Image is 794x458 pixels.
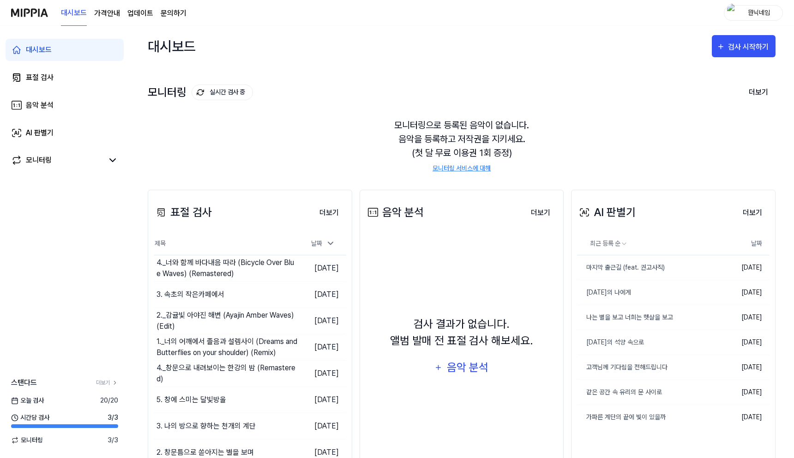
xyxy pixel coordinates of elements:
[148,84,253,100] div: 모니터링
[11,377,37,388] span: 스탠다드
[741,83,776,102] button: 더보기
[577,204,636,221] div: AI 판별기
[154,233,298,255] th: 제목
[26,44,52,55] div: 대시보드
[108,435,118,445] span: 3 / 3
[26,72,54,83] div: 표절 검사
[577,405,716,429] a: 가파른 계단의 끝에 빛이 있을까
[716,330,770,355] td: [DATE]
[577,255,716,280] a: 마지막 출근길 (feat. 권고사직)
[712,35,776,57] button: 검사 시작하기
[96,379,118,387] a: 더보기
[61,0,87,26] a: 대시보드
[6,39,124,61] a: 대시보드
[728,41,771,53] div: 검사 시작하기
[577,412,666,422] div: 가파른 계단의 끝에 빛이 있을까
[156,289,224,300] div: 3. 속초의 작은카페에서
[577,337,644,347] div: [DATE]의 석양 속으로
[6,94,124,116] a: 음악 분석
[577,355,716,380] a: 고객님께 기다림을 전해드립니다
[716,280,770,305] td: [DATE]
[6,66,124,89] a: 표절 검사
[312,204,346,222] button: 더보기
[156,421,256,432] div: 3. 나의 방으로 향하는 천개의 계단
[298,413,346,439] td: [DATE]
[428,356,495,379] button: 음악 분석
[741,7,777,18] div: 뭔닉네임
[298,281,346,307] td: [DATE]
[716,404,770,429] td: [DATE]
[11,155,103,166] a: 모니터링
[577,362,668,372] div: 고객님께 기다림을 전해드립니다
[298,255,346,281] td: [DATE]
[11,413,49,422] span: 시간당 검사
[390,316,533,349] div: 검사 결과가 없습니다. 앨범 발매 전 표절 검사 해보세요.
[724,5,783,21] button: profile뭔닉네임
[445,359,489,376] div: 음악 분석
[735,204,770,222] button: 더보기
[523,204,558,222] button: 더보기
[577,313,673,322] div: 나는 별을 보고 너희는 햇살을 보고
[6,122,124,144] a: AI 판별기
[156,257,298,279] div: 4._너와 함께 바다내음 따라 (Bicycle Over Blue Waves) (Remastered)
[716,380,770,404] td: [DATE]
[577,380,716,404] a: 같은 공간 속 유리의 문 사이로
[192,84,253,100] button: 실시간 검사 중
[716,355,770,380] td: [DATE]
[577,330,716,355] a: [DATE]의 석양 속으로
[161,8,186,19] a: 문의하기
[577,288,631,297] div: [DATE]의 나에게
[94,8,120,19] button: 가격안내
[307,236,339,251] div: 날짜
[26,155,52,166] div: 모니터링
[156,394,226,405] div: 5. 창에 스미는 달빛방울
[716,305,770,330] td: [DATE]
[577,305,716,330] a: 나는 별을 보고 너희는 햇살을 보고
[26,100,54,111] div: 음악 분석
[298,360,346,386] td: [DATE]
[156,336,298,358] div: 1._너의 어깨에서 졸음과 설렘사이 (Dreams and Butterflies on your shoulder) (Remix)
[108,413,118,422] span: 3 / 3
[197,89,204,96] img: monitoring Icon
[716,255,770,280] td: [DATE]
[298,334,346,360] td: [DATE]
[100,396,118,405] span: 20 / 20
[148,35,196,57] div: 대시보드
[127,8,153,19] a: 업데이트
[156,447,254,458] div: 2. 창문틈으로 쏟아지는 별을 보며
[11,435,43,445] span: 모니터링
[577,387,662,397] div: 같은 공간 속 유리의 문 사이로
[433,163,491,173] a: 모니터링 서비스에 대해
[298,307,346,334] td: [DATE]
[156,310,298,332] div: 2._감귤빛 아야진 해변 (Ayajin Amber Waves) (Edit)
[154,204,212,221] div: 표절 검사
[298,386,346,413] td: [DATE]
[716,233,770,255] th: 날짜
[727,4,738,22] img: profile
[156,362,298,385] div: 4._창문으로 내려보이는 한강의 밤 (Remastered)
[577,280,716,305] a: [DATE]의 나에게
[11,396,44,405] span: 오늘 검사
[577,263,665,272] div: 마지막 출근길 (feat. 권고사직)
[366,204,424,221] div: 음악 분석
[26,127,54,139] div: AI 판별기
[148,107,776,184] div: 모니터링으로 등록된 음악이 없습니다. 음악을 등록하고 저작권을 지키세요. (첫 달 무료 이용권 1회 증정)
